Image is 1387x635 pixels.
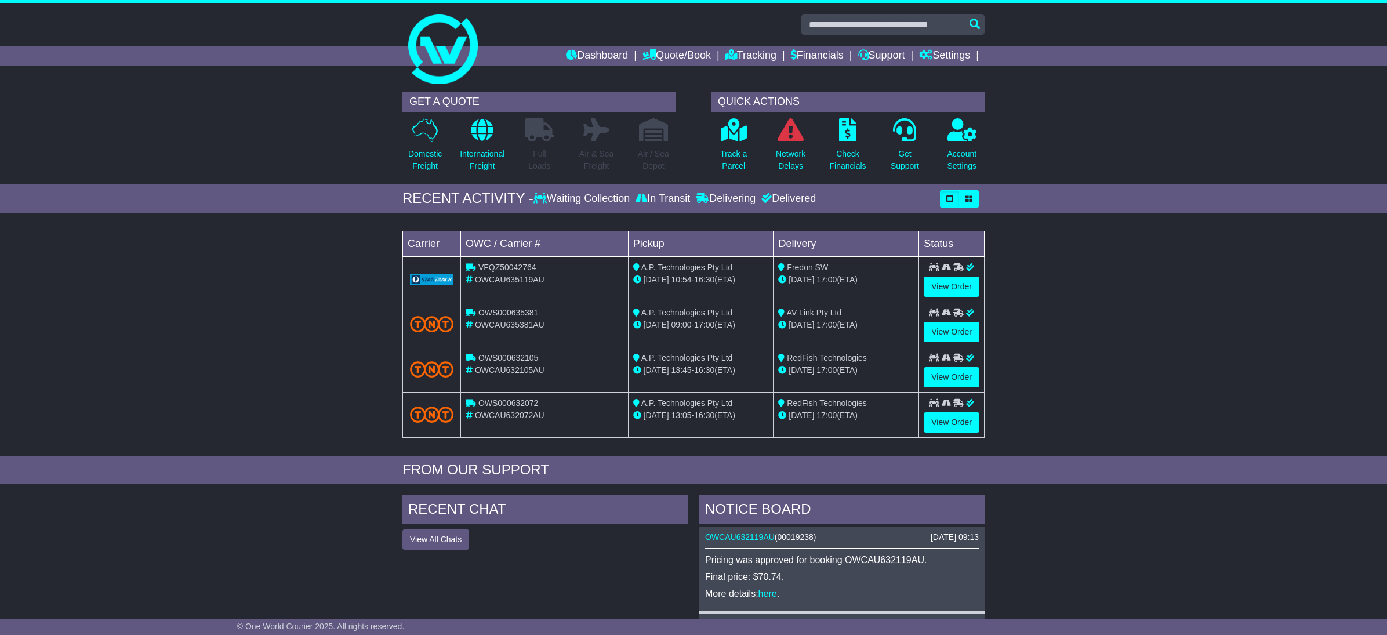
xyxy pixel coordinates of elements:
span: OWS000632072 [478,398,539,408]
span: 16:30 [694,275,714,284]
span: A.P. Technologies Pty Ltd [641,263,732,272]
a: Track aParcel [720,118,747,179]
a: NetworkDelays [775,118,806,179]
div: RECENT CHAT [402,495,688,527]
a: AccountSettings [947,118,978,179]
span: [DATE] [789,275,814,284]
span: [DATE] [789,320,814,329]
a: DomesticFreight [408,118,442,179]
span: OWCAU632105AU [475,365,544,375]
span: 17:00 [816,275,837,284]
span: OWS000632105 [478,353,539,362]
div: QUICK ACTIONS [711,92,985,112]
div: GET A QUOTE [402,92,676,112]
a: View Order [924,322,979,342]
div: - (ETA) [633,409,769,422]
div: - (ETA) [633,319,769,331]
a: View Order [924,367,979,387]
a: View Order [924,277,979,297]
a: here [758,589,777,598]
span: 00019238 [778,532,814,542]
p: Network Delays [776,148,805,172]
p: Check Financials [830,148,866,172]
button: View All Chats [402,529,469,550]
div: - (ETA) [633,274,769,286]
a: Financials [791,46,844,66]
div: Delivered [758,193,816,205]
span: 13:45 [671,365,692,375]
img: TNT_Domestic.png [410,361,453,377]
span: A.P. Technologies Pty Ltd [641,398,732,408]
a: Dashboard [566,46,628,66]
span: 16:30 [694,365,714,375]
p: Get Support [891,148,919,172]
span: AV Link Pty Ltd [787,308,842,317]
p: Domestic Freight [408,148,442,172]
a: GetSupport [890,118,920,179]
span: © One World Courier 2025. All rights reserved. [237,622,405,631]
div: (ETA) [778,409,914,422]
p: Account Settings [947,148,977,172]
td: Delivery [774,231,919,256]
div: (ETA) [778,274,914,286]
p: Track a Parcel [720,148,747,172]
p: Full Loads [525,148,554,172]
a: Quote/Book [642,46,711,66]
span: VFQZ50042764 [478,263,536,272]
div: (ETA) [778,364,914,376]
span: 17:00 [816,365,837,375]
span: OWS000635381 [478,308,539,317]
a: InternationalFreight [459,118,505,179]
span: 16:30 [694,411,714,420]
span: OWCAU632072AU [475,411,544,420]
span: 17:00 [816,411,837,420]
div: (ETA) [778,319,914,331]
span: 10:54 [671,275,692,284]
div: Waiting Collection [533,193,633,205]
span: OWCAU635119AU [475,275,544,284]
td: OWC / Carrier # [461,231,629,256]
span: [DATE] [644,275,669,284]
p: Pricing was approved for booking OWCAU632119AU. [705,554,979,565]
img: TNT_Domestic.png [410,316,453,332]
p: Air & Sea Freight [579,148,613,172]
td: Carrier [403,231,461,256]
span: [DATE] [789,365,814,375]
img: TNT_Domestic.png [410,407,453,422]
a: Settings [919,46,970,66]
span: 13:05 [671,411,692,420]
span: 17:00 [816,320,837,329]
p: Final price: $70.74. [705,571,979,582]
span: A.P. Technologies Pty Ltd [641,353,732,362]
a: View Order [924,412,979,433]
div: RECENT ACTIVITY - [402,190,533,207]
span: [DATE] [644,320,669,329]
span: Fredon SW [787,263,828,272]
a: Support [858,46,905,66]
div: ( ) [705,532,979,542]
a: OWCAU632119AU [705,532,775,542]
div: Delivering [693,193,758,205]
div: NOTICE BOARD [699,495,985,527]
div: [DATE] 09:13 [931,532,979,542]
span: [DATE] [644,411,669,420]
span: A.P. Technologies Pty Ltd [641,308,732,317]
td: Status [919,231,985,256]
img: GetCarrierServiceLogo [410,274,453,285]
div: - (ETA) [633,364,769,376]
span: RedFish Technologies [787,353,867,362]
td: Pickup [628,231,774,256]
p: International Freight [460,148,504,172]
span: 17:00 [694,320,714,329]
a: CheckFinancials [829,118,867,179]
div: FROM OUR SUPPORT [402,462,985,478]
p: More details: . [705,588,979,599]
span: OWCAU635381AU [475,320,544,329]
p: Air / Sea Depot [638,148,669,172]
div: In Transit [633,193,693,205]
a: Tracking [725,46,776,66]
span: RedFish Technologies [787,398,867,408]
span: 09:00 [671,320,692,329]
span: [DATE] [644,365,669,375]
span: [DATE] [789,411,814,420]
